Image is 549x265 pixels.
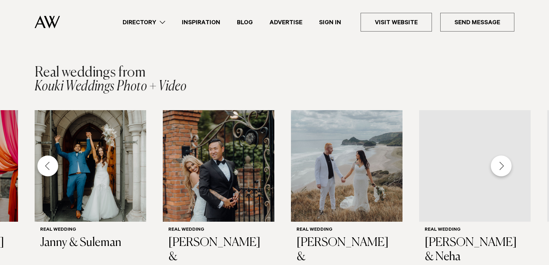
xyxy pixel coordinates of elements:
a: Send Message [440,13,514,32]
a: Inspiration [174,18,229,27]
h6: Real Wedding [40,227,141,233]
a: Visit Website [361,13,432,32]
h2: Kouki Weddings Photo + Video [35,66,186,94]
h3: [PERSON_NAME] & Neha [425,236,525,264]
h6: Real Wedding [425,227,525,233]
a: Sign In [311,18,349,27]
h6: Real Wedding [168,227,269,233]
a: Real Wedding | Janny & Suleman Real Wedding Janny & Suleman [35,110,146,256]
a: Directory [114,18,174,27]
img: Real Wedding | Christina & Adam [291,110,402,222]
h6: Real Wedding [296,227,397,233]
h3: Janny & Suleman [40,236,141,250]
img: Real Wedding | Janny & Suleman [35,110,146,222]
span: Real weddings from [35,66,145,80]
a: Blog [229,18,261,27]
img: Auckland Weddings Logo [35,16,60,28]
img: Real Wedding | Samantha & Michael [163,110,274,222]
a: Advertise [261,18,311,27]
